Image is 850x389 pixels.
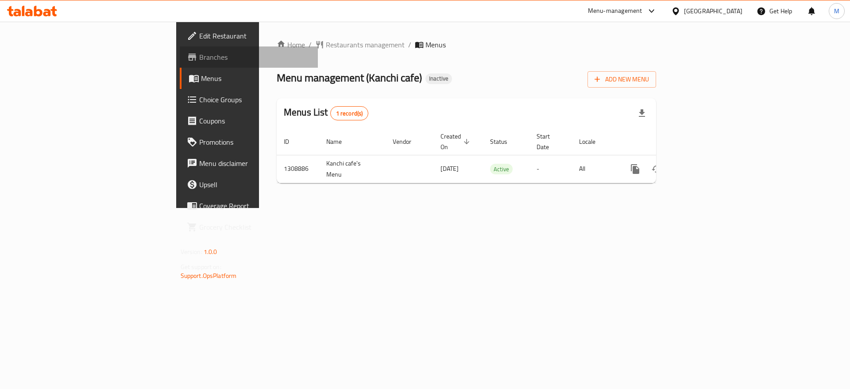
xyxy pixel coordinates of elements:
td: - [529,155,572,183]
span: Name [326,136,353,147]
a: Choice Groups [180,89,318,110]
span: 1.0.0 [204,246,217,258]
span: ID [284,136,301,147]
span: Upsell [199,179,311,190]
div: [GEOGRAPHIC_DATA] [684,6,742,16]
span: Created On [440,131,472,152]
span: Active [490,164,513,174]
a: Coupons [180,110,318,131]
td: Kanchi cafe's Menu [319,155,386,183]
table: enhanced table [277,128,717,183]
a: Menu disclaimer [180,153,318,174]
a: Support.OpsPlatform [181,270,237,281]
a: Coverage Report [180,195,318,216]
span: Menu management ( Kanchi cafe ) [277,68,422,88]
span: Branches [199,52,311,62]
span: Choice Groups [199,94,311,105]
button: Add New Menu [587,71,656,88]
span: Coverage Report [199,200,311,211]
span: Promotions [199,137,311,147]
span: M [834,6,839,16]
a: Upsell [180,174,318,195]
span: Menu disclaimer [199,158,311,169]
span: Start Date [537,131,561,152]
span: Status [490,136,519,147]
div: Export file [631,103,653,124]
span: Add New Menu [595,74,649,85]
span: [DATE] [440,163,459,174]
a: Promotions [180,131,318,153]
nav: breadcrumb [277,39,656,50]
td: All [572,155,618,183]
span: Menus [201,73,311,84]
span: Menus [425,39,446,50]
span: Get support on: [181,261,221,273]
div: Inactive [425,73,452,84]
div: Menu-management [588,6,642,16]
span: Version: [181,246,202,258]
div: Total records count [330,106,369,120]
span: Restaurants management [326,39,405,50]
span: Locale [579,136,607,147]
span: Vendor [393,136,423,147]
span: Inactive [425,75,452,82]
span: Coupons [199,116,311,126]
a: Edit Restaurant [180,25,318,46]
button: more [625,158,646,180]
span: Grocery Checklist [199,222,311,232]
span: Edit Restaurant [199,31,311,41]
h2: Menus List [284,106,368,120]
button: Change Status [646,158,667,180]
li: / [408,39,411,50]
th: Actions [618,128,717,155]
a: Grocery Checklist [180,216,318,238]
span: 1 record(s) [331,109,368,118]
a: Menus [180,68,318,89]
a: Branches [180,46,318,68]
a: Restaurants management [315,39,405,50]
